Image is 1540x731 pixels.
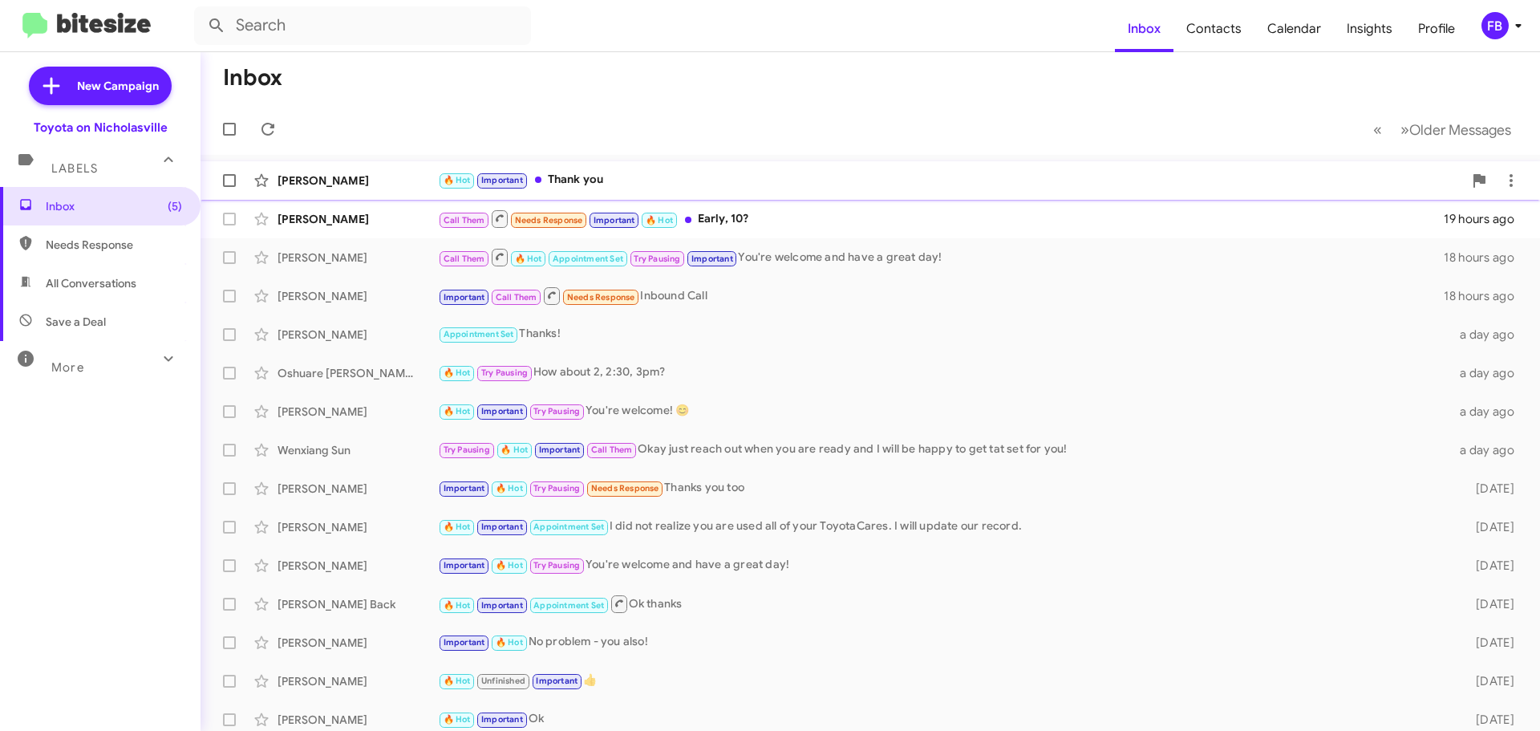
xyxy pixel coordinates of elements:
span: 🔥 Hot [496,483,523,493]
a: Contacts [1173,6,1254,52]
div: [PERSON_NAME] [278,712,438,728]
a: Inbox [1115,6,1173,52]
span: Labels [51,161,98,176]
nav: Page navigation example [1364,113,1521,146]
div: I did not realize you are used all of your ToyotaCares. I will update our record. [438,518,1450,536]
div: [PERSON_NAME] [278,250,438,266]
div: [PERSON_NAME] [278,327,438,343]
div: [PERSON_NAME] [278,519,438,535]
div: [PERSON_NAME] [278,558,438,574]
span: Appointment Set [444,329,514,339]
span: Needs Response [567,292,635,303]
span: Needs Response [515,215,583,225]
div: Oshuare [PERSON_NAME] [278,365,438,381]
div: You're welcome and have a great day! [438,556,1450,575]
a: Insights [1334,6,1405,52]
a: Calendar [1254,6,1334,52]
span: Appointment Set [533,600,604,611]
div: [DATE] [1450,635,1527,651]
span: Inbox [46,198,182,214]
div: [DATE] [1450,712,1527,728]
span: Important [444,560,485,571]
span: Try Pausing [634,254,680,264]
span: Important [481,714,523,725]
span: Unfinished [481,676,525,686]
div: You're welcome and have a great day! [438,247,1444,267]
div: 👍 [438,672,1450,690]
span: Needs Response [591,483,659,493]
div: [DATE] [1450,596,1527,612]
button: FB [1468,12,1522,39]
div: [PERSON_NAME] [278,288,438,304]
div: a day ago [1450,404,1527,420]
span: Important [539,445,581,455]
div: [PERSON_NAME] [278,635,438,651]
span: All Conversations [46,275,136,291]
span: 🔥 Hot [444,600,471,611]
div: Inbound Call [438,286,1444,306]
div: 18 hours ago [1444,288,1527,304]
span: Important [594,215,635,225]
span: Try Pausing [533,406,580,416]
span: Call Them [591,445,633,455]
div: Ok thanks [438,594,1450,614]
span: Try Pausing [533,560,580,571]
span: More [51,360,84,375]
div: Early, 10? [438,209,1444,229]
span: 🔥 Hot [444,676,471,686]
span: 🔥 Hot [444,368,471,378]
span: Call Them [444,215,485,225]
div: [PERSON_NAME] Back [278,596,438,612]
div: [PERSON_NAME] [278,173,438,189]
div: Ok [438,710,1450,729]
a: Profile [1405,6,1468,52]
span: 🔥 Hot [444,522,471,532]
span: Important [444,637,485,648]
span: 🔥 Hot [444,406,471,416]
div: 18 hours ago [1444,250,1527,266]
div: No problem - you also! [438,633,1450,652]
input: Search [194,6,531,45]
span: New Campaign [77,78,159,94]
h1: Inbox [223,65,282,91]
span: Important [444,483,485,493]
span: Try Pausing [533,483,580,493]
div: [PERSON_NAME] [278,211,438,227]
span: 🔥 Hot [444,175,471,185]
div: Thank you [438,171,1463,189]
span: Important [536,676,577,686]
span: 🔥 Hot [515,254,542,264]
div: [PERSON_NAME] [278,673,438,689]
span: Save a Deal [46,314,106,330]
span: Important [444,292,485,303]
span: Appointment Set [553,254,623,264]
span: Important [481,175,523,185]
span: Important [691,254,733,264]
span: Important [481,406,523,416]
span: Try Pausing [481,368,528,378]
div: You're welcome! 😊 [438,402,1450,420]
span: Appointment Set [533,522,604,532]
div: [PERSON_NAME] [278,404,438,420]
button: Previous [1364,113,1392,146]
div: a day ago [1450,327,1527,343]
div: [DATE] [1450,519,1527,535]
span: 🔥 Hot [500,445,528,455]
span: (5) [168,198,182,214]
span: Needs Response [46,237,182,253]
div: Okay just reach out when you are ready and I will be happy to get tat set for you! [438,441,1450,459]
div: a day ago [1450,365,1527,381]
span: Try Pausing [444,445,490,455]
span: Call Them [496,292,537,303]
button: Next [1391,113,1521,146]
div: Wenxiang Sun [278,442,438,458]
div: Thanks you too [438,479,1450,497]
span: 🔥 Hot [496,637,523,648]
div: Toyota on Nicholasville [34,120,168,136]
div: [DATE] [1450,558,1527,574]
